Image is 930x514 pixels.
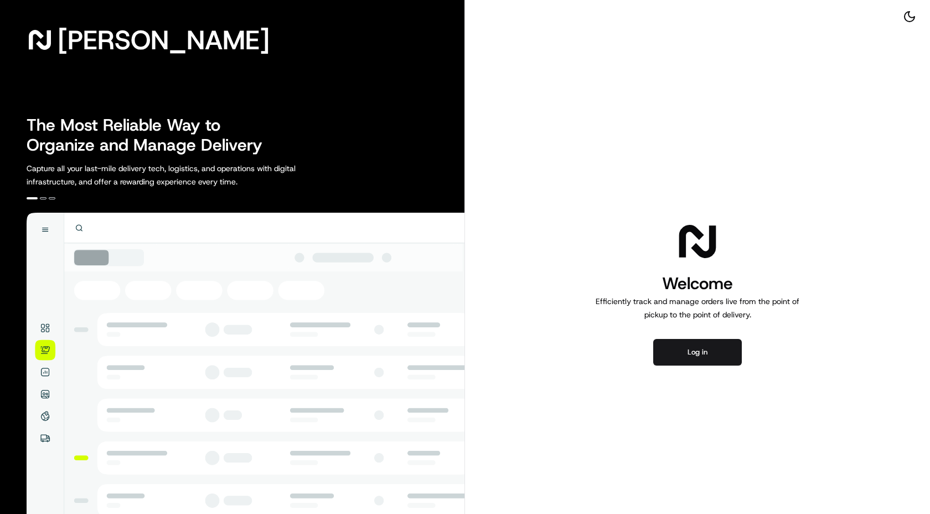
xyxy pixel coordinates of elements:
[27,115,275,155] h2: The Most Reliable Way to Organize and Manage Delivery
[653,339,742,366] button: Log in
[58,29,270,51] span: [PERSON_NAME]
[591,295,804,321] p: Efficiently track and manage orders live from the point of pickup to the point of delivery.
[27,162,345,188] p: Capture all your last-mile delivery tech, logistics, and operations with digital infrastructure, ...
[591,273,804,295] h1: Welcome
